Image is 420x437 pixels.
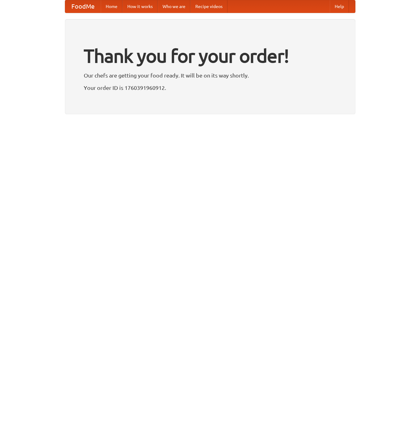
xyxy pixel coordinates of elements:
a: Home [101,0,122,13]
a: Who we are [158,0,190,13]
a: How it works [122,0,158,13]
a: FoodMe [65,0,101,13]
a: Recipe videos [190,0,227,13]
p: Your order ID is 1760391960912. [84,83,337,92]
a: Help [330,0,349,13]
h1: Thank you for your order! [84,41,337,71]
p: Our chefs are getting your food ready. It will be on its way shortly. [84,71,337,80]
